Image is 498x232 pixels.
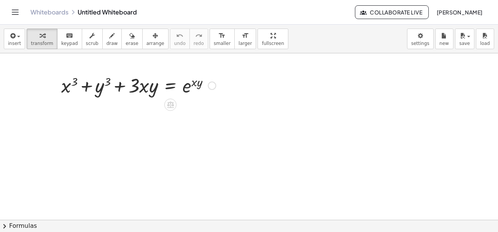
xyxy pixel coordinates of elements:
button: Collaborate Live [355,5,429,19]
button: Toggle navigation [9,6,21,18]
div: Apply the same math to both sides of the equation [164,99,177,111]
button: erase [121,29,142,49]
button: arrange [142,29,169,49]
button: keyboardkeypad [57,29,82,49]
i: redo [195,31,202,40]
button: transform [27,29,57,49]
span: undo [174,41,186,46]
span: arrange [146,41,164,46]
span: load [480,41,490,46]
span: Collaborate Live [361,9,422,16]
button: undoundo [170,29,190,49]
button: format_sizelarger [234,29,256,49]
span: draw [107,41,118,46]
span: keypad [61,41,78,46]
button: fullscreen [258,29,288,49]
button: [PERSON_NAME] [430,5,489,19]
i: format_size [242,31,249,40]
span: erase [126,41,138,46]
i: keyboard [66,31,73,40]
span: save [459,41,470,46]
button: scrub [82,29,103,49]
button: draw [102,29,122,49]
button: redoredo [189,29,208,49]
span: scrub [86,41,99,46]
button: format_sizesmaller [210,29,235,49]
a: Whiteboards [30,8,68,16]
i: undo [176,31,183,40]
button: new [435,29,453,49]
span: fullscreen [262,41,284,46]
span: transform [31,41,53,46]
span: redo [194,41,204,46]
button: settings [407,29,434,49]
span: insert [8,41,21,46]
span: new [439,41,449,46]
button: save [455,29,474,49]
span: settings [411,41,430,46]
i: format_size [218,31,226,40]
span: larger [239,41,252,46]
span: [PERSON_NAME] [436,9,483,16]
button: load [476,29,494,49]
button: insert [4,29,25,49]
span: smaller [214,41,231,46]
